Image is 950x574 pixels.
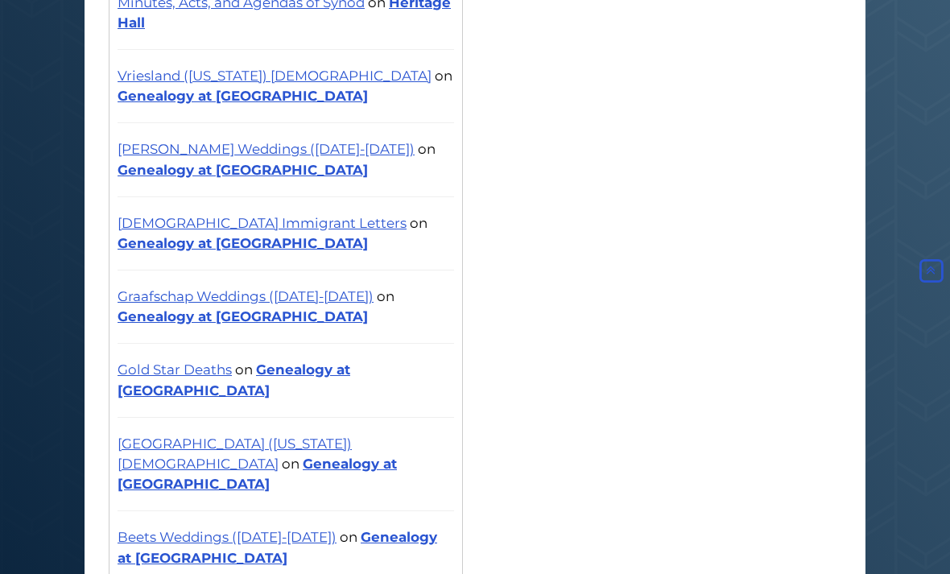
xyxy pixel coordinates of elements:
span: on [377,288,394,304]
span: on [235,361,253,378]
a: Beets Weddings ([DATE]-[DATE]) [118,529,337,545]
span: on [410,215,427,231]
a: Genealogy at [GEOGRAPHIC_DATA] [118,88,368,104]
span: on [435,68,452,84]
a: Graafschap Weddings ([DATE]-[DATE]) [118,288,374,304]
a: [DEMOGRAPHIC_DATA] Immigrant Letters [118,215,407,231]
a: Vriesland ([US_STATE]) [DEMOGRAPHIC_DATA] [118,68,432,84]
a: Genealogy at [GEOGRAPHIC_DATA] [118,235,368,251]
span: on [282,456,299,472]
a: Genealogy at [GEOGRAPHIC_DATA] [118,162,368,178]
a: [GEOGRAPHIC_DATA] ([US_STATE]) [DEMOGRAPHIC_DATA] [118,436,352,472]
span: on [418,141,436,157]
a: Genealogy at [GEOGRAPHIC_DATA] [118,529,437,565]
a: Genealogy at [GEOGRAPHIC_DATA] [118,308,368,324]
a: [PERSON_NAME] Weddings ([DATE]-[DATE]) [118,141,415,157]
span: on [340,529,357,545]
a: Genealogy at [GEOGRAPHIC_DATA] [118,361,350,398]
a: Gold Star Deaths [118,361,232,378]
a: Back to Top [916,264,946,279]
